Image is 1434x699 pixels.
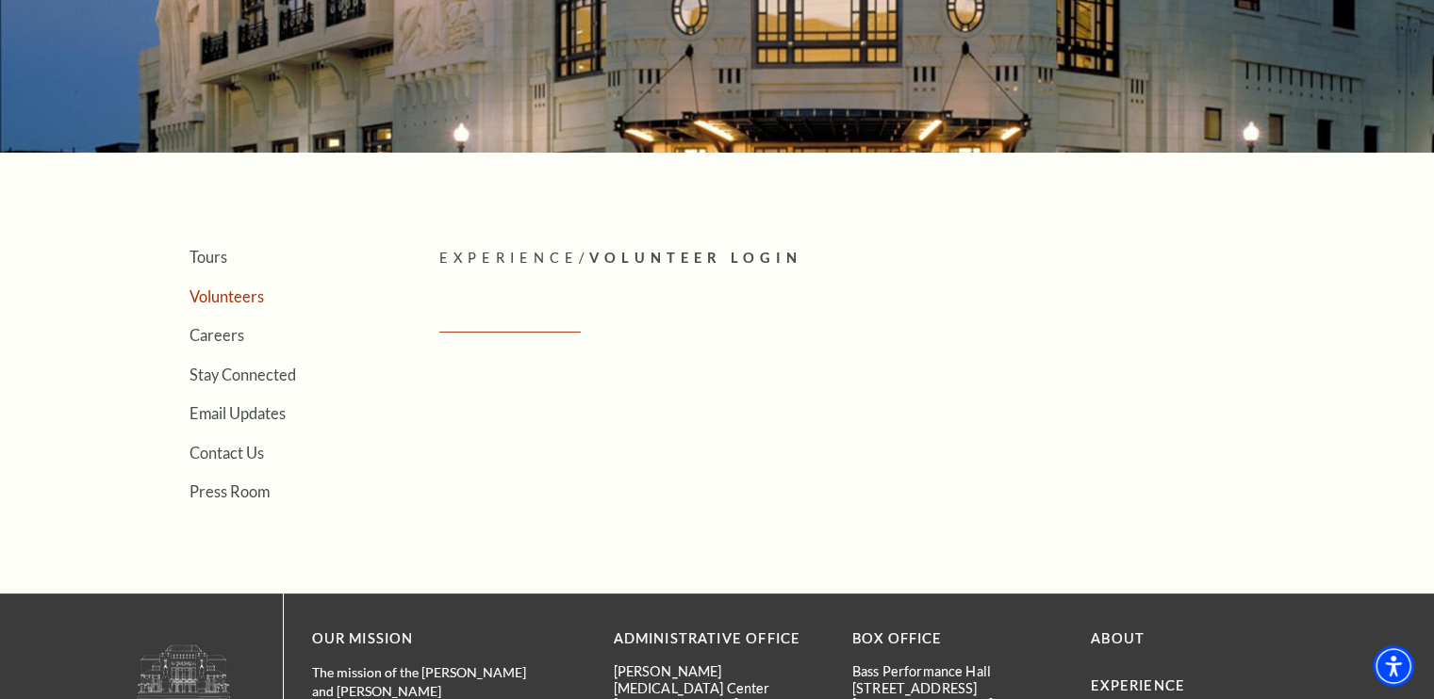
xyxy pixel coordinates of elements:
[1091,677,1185,693] a: Experience
[1091,630,1145,646] a: About
[439,250,579,266] span: Experience
[439,247,1302,270] p: /
[852,627,1063,651] p: BOX OFFICE
[190,404,286,422] a: Email Updates
[852,680,1063,696] p: [STREET_ADDRESS]
[614,663,824,696] p: [PERSON_NAME][MEDICAL_DATA] Center
[190,287,264,305] a: Volunteers
[190,326,244,344] a: Careers
[588,250,801,266] span: Volunteer Login
[852,663,1063,679] p: Bass Performance Hall
[1373,645,1414,687] div: Accessibility Menu
[614,627,824,651] p: Administrative Office
[190,444,264,462] a: Contact Us
[190,482,270,500] a: Press Room
[190,248,227,266] a: Tours
[190,366,296,383] a: Stay Connected
[312,627,548,651] p: OUR MISSION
